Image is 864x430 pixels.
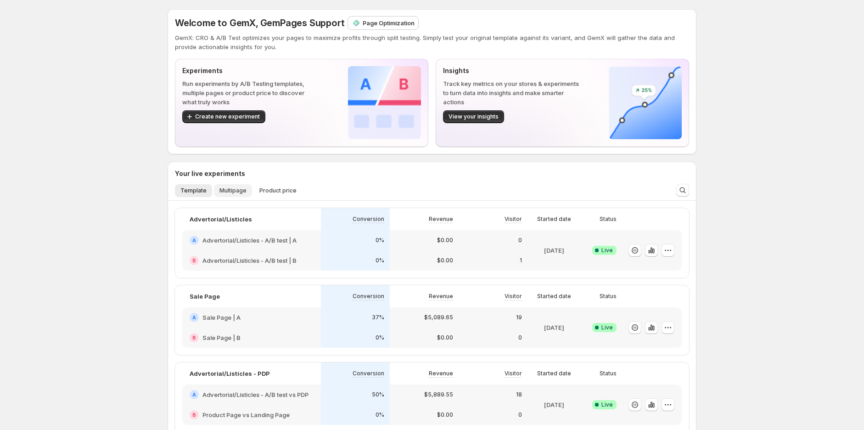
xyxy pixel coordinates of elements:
[600,370,617,377] p: Status
[600,215,617,223] p: Status
[516,314,522,321] p: 19
[259,187,297,194] span: Product price
[175,33,689,51] p: GemX: CRO & A/B Test optimizes your pages to maximize profits through split testing. Simply test ...
[437,257,453,264] p: $0.00
[437,411,453,419] p: $0.00
[518,237,522,244] p: 0
[202,313,241,322] h2: Sale Page | A
[192,258,196,263] h2: B
[376,257,384,264] p: 0%
[516,391,522,398] p: 18
[352,18,361,28] img: Page Optimization
[192,335,196,340] h2: B
[537,215,571,223] p: Started date
[376,411,384,419] p: 0%
[505,215,522,223] p: Visitor
[437,334,453,341] p: $0.00
[520,257,522,264] p: 1
[601,247,613,254] span: Live
[676,184,689,197] button: Search and filter results
[353,370,384,377] p: Conversion
[443,79,579,107] p: Track key metrics on your stores & experiments to turn data into insights and make smarter actions
[505,370,522,377] p: Visitor
[600,293,617,300] p: Status
[609,66,682,139] img: Insights
[192,238,196,243] h2: A
[175,17,344,28] span: Welcome to GemX, GemPages Support
[202,390,309,399] h2: Advertorial/Listicles - A/B test vs PDP
[601,401,613,408] span: Live
[363,18,415,28] p: Page Optimization
[437,237,453,244] p: $0.00
[518,411,522,419] p: 0
[376,237,384,244] p: 0%
[518,334,522,341] p: 0
[175,169,245,178] h3: Your live experiments
[190,215,252,224] p: Advertorial/Listicles
[202,236,297,245] h2: Advertorial/Listicles - A/B test | A
[424,391,453,398] p: $5,889.55
[443,66,579,75] p: Insights
[190,292,220,301] p: Sale Page
[537,370,571,377] p: Started date
[429,293,453,300] p: Revenue
[443,110,504,123] button: View your insights
[192,315,196,320] h2: A
[372,314,384,321] p: 37%
[192,392,196,397] h2: A
[202,256,297,265] h2: Advertorial/Listicles - A/B test | B
[372,391,384,398] p: 50%
[544,246,564,255] p: [DATE]
[190,369,270,378] p: Advertorial/Listicles - PDP
[182,79,319,107] p: Run experiments by A/B Testing templates, multiple pages or product price to discover what truly ...
[180,187,207,194] span: Template
[219,187,247,194] span: Multipage
[537,293,571,300] p: Started date
[505,293,522,300] p: Visitor
[544,400,564,409] p: [DATE]
[353,293,384,300] p: Conversion
[601,324,613,331] span: Live
[192,412,196,418] h2: B
[353,215,384,223] p: Conversion
[182,66,319,75] p: Experiments
[182,110,265,123] button: Create new experiment
[424,314,453,321] p: $5,089.65
[449,113,499,120] span: View your insights
[202,410,290,419] h2: Product Page vs Landing Page
[429,370,453,377] p: Revenue
[429,215,453,223] p: Revenue
[544,323,564,332] p: [DATE]
[376,334,384,341] p: 0%
[348,66,421,139] img: Experiments
[202,333,241,342] h2: Sale Page | B
[195,113,260,120] span: Create new experiment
